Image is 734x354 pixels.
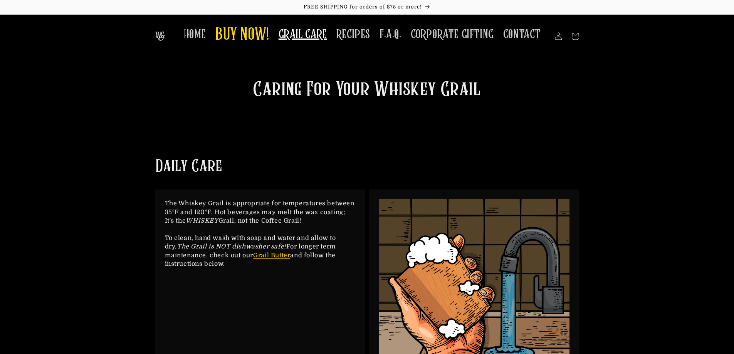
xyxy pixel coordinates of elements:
span: CONTACT [503,27,541,42]
a: HOME [179,22,211,47]
h2: Daily Care [155,156,222,178]
a: BUY NOW! [211,20,274,50]
a: RECIPES [332,22,375,47]
p: The Whiskey Grail is appropriate for temperatures between 35°F and 120°F. Hot beverages may melt ... [165,199,356,268]
em: WHISKEY [186,217,218,224]
span: HOME [184,27,206,42]
span: GRAIL CARE [279,27,327,42]
em: The Grail is NOT dishwasher safe! [177,243,286,250]
span: BUY NOW! [215,25,269,46]
span: F.A.Q. [380,27,401,42]
a: CORPORATE GIFTING [406,22,499,47]
p: FREE SHIPPING for orders of $75 or more! [8,4,726,10]
h2: Caring For Your Whiskey Grail [217,77,517,104]
span: CORPORATE GIFTING [411,27,494,42]
img: The Whiskey Grail [155,32,165,41]
a: CONTACT [499,22,546,47]
a: GRAIL CARE [274,22,332,47]
span: RECIPES [336,27,370,42]
a: Grail Butter [253,252,290,259]
a: F.A.Q. [375,22,406,47]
